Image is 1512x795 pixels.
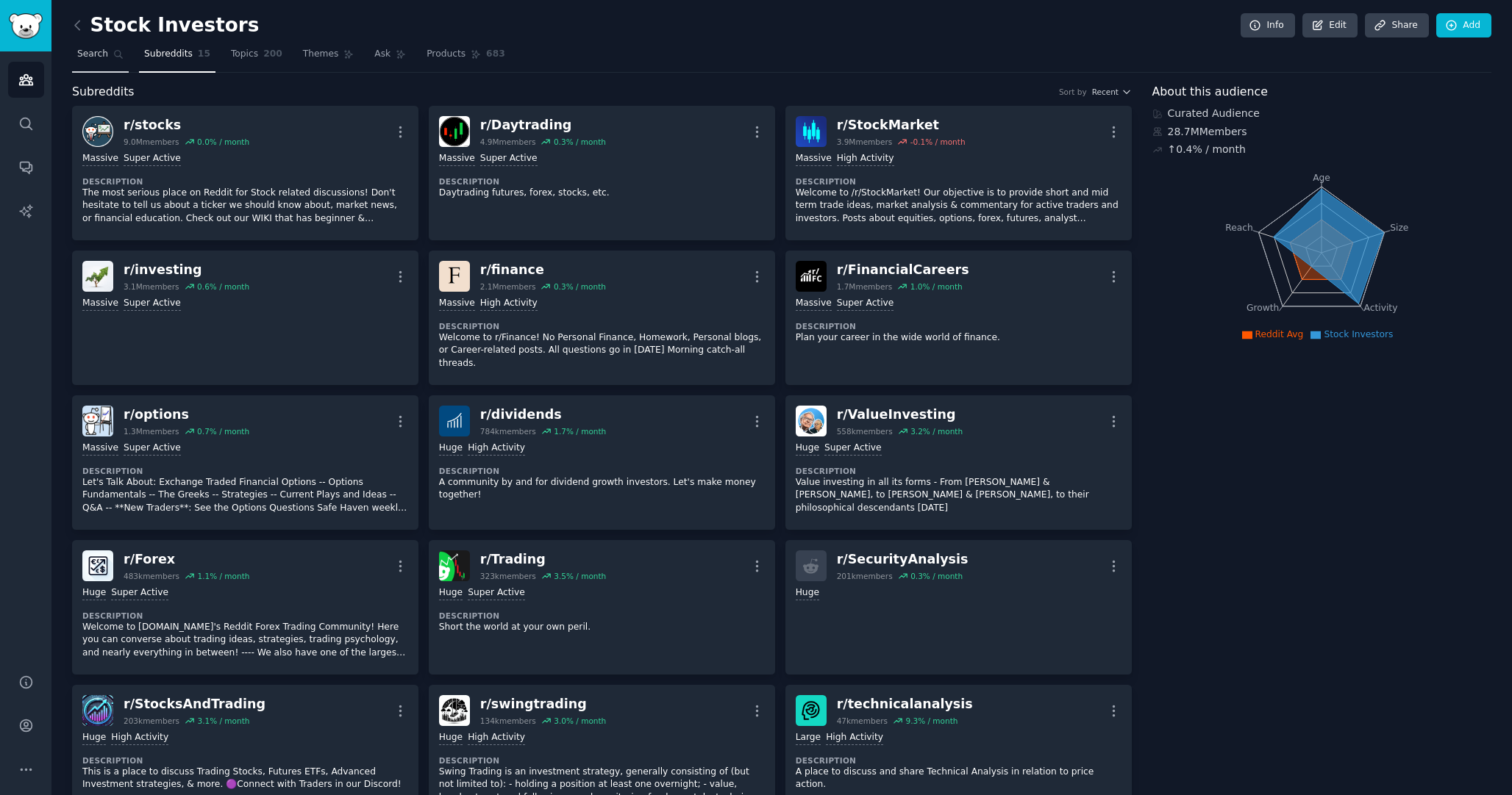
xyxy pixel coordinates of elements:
dt: Description [796,466,1121,476]
div: r/ technicalanalysis [837,695,973,713]
a: dividendsr/dividends784kmembers1.7% / monthHugeHigh ActivityDescriptionA community by and for div... [429,395,775,530]
tspan: Activity [1363,303,1397,313]
div: 0.3 % / month [554,137,606,147]
div: r/ dividends [480,406,606,424]
img: GummySearch logo [9,13,43,39]
div: High Activity [837,152,894,166]
div: 3.1 % / month [197,716,249,726]
div: r/ FinancialCareers [837,261,969,279]
div: 1.7 % / month [554,426,606,436]
div: r/ options [124,406,249,424]
img: StockMarket [796,116,827,147]
div: 3.5 % / month [554,571,606,581]
div: Huge [439,586,463,600]
span: Search [77,48,108,61]
dt: Description [439,321,765,331]
p: Value investing in all its forms - From [PERSON_NAME] & [PERSON_NAME], to [PERSON_NAME] & [PERSON... [796,476,1121,515]
div: r/ Forex [124,550,249,569]
p: Welcome to r/Finance! No Personal Finance, Homework, Personal blogs, or Career-related posts. All... [439,331,765,370]
p: Short the world at your own peril. [439,621,765,634]
span: 200 [263,48,282,61]
dt: Description [439,176,765,187]
div: r/ investing [124,261,249,279]
p: A place to discuss and share Technical Analysis in relation to price action. [796,766,1121,791]
img: dividends [439,406,470,436]
h2: Stock Investors [72,14,259,37]
dt: Description [82,466,408,476]
span: Reddit Avg [1255,329,1304,339]
div: Massive [439,297,475,311]
div: Super Active [124,442,181,456]
div: 3.1M members [124,281,179,292]
img: Forex [82,550,113,581]
dt: Description [82,611,408,621]
div: 9.3 % / month [905,716,958,726]
img: ValueInvesting [796,406,827,436]
span: Themes [303,48,339,61]
img: investing [82,261,113,292]
div: Huge [796,586,819,600]
div: 3.9M members [837,137,893,147]
a: Forexr/Forex483kmembers1.1% / monthHugeSuper ActiveDescriptionWelcome to [DOMAIN_NAME]'s Reddit F... [72,540,418,675]
img: swingtrading [439,695,470,726]
div: r/ finance [480,261,606,279]
div: Huge [82,731,106,745]
div: 1.3M members [124,426,179,436]
p: Welcome to [DOMAIN_NAME]'s Reddit Forex Trading Community! Here you can converse about trading id... [82,621,408,660]
a: Products683 [421,43,510,73]
div: 784k members [480,426,536,436]
div: 0.3 % / month [910,571,963,581]
span: Ask [374,48,391,61]
a: financer/finance2.1Mmembers0.3% / monthMassiveHigh ActivityDescriptionWelcome to r/Finance! No Pe... [429,251,775,385]
tspan: Age [1313,173,1330,183]
div: 47k members [837,716,888,726]
button: Recent [1092,87,1132,97]
div: Massive [82,442,118,456]
div: Huge [439,731,463,745]
p: Let's Talk About: Exchange Traded Financial Options -- Options Fundamentals -- The Greeks -- Stra... [82,476,408,515]
div: Super Active [824,442,882,456]
dt: Description [82,755,408,766]
a: investingr/investing3.1Mmembers0.6% / monthMassiveSuper Active [72,251,418,385]
div: 0.7 % / month [197,426,249,436]
div: Massive [796,152,832,166]
dt: Description [796,755,1121,766]
div: Super Active [124,152,181,166]
div: High Activity [468,442,525,456]
tspan: Size [1390,222,1408,232]
img: StocksAndTrading [82,695,113,726]
p: The most serious place on Reddit for Stock related discussions! Don't hesitate to tell us about a... [82,187,408,226]
a: StockMarketr/StockMarket3.9Mmembers-0.1% / monthMassiveHigh ActivityDescriptionWelcome to /r/Stoc... [785,106,1132,240]
dt: Description [796,176,1121,187]
div: High Activity [111,731,168,745]
dt: Description [439,755,765,766]
div: Super Active [480,152,538,166]
div: Super Active [837,297,894,311]
img: Trading [439,550,470,581]
div: 0.0 % / month [197,137,249,147]
div: Curated Audience [1152,106,1492,121]
div: 3.2 % / month [910,426,963,436]
div: r/ ValueInvesting [837,406,963,424]
p: A community by and for dividend growth investors. Let's make money together! [439,476,765,502]
a: Add [1436,13,1491,38]
a: optionsr/options1.3Mmembers0.7% / monthMassiveSuper ActiveDescriptionLet's Talk About: Exchange T... [72,395,418,530]
span: Stock Investors [1324,329,1393,339]
div: Large [796,731,821,745]
dt: Description [439,466,765,476]
a: Edit [1302,13,1358,38]
a: Daytradingr/Daytrading4.9Mmembers0.3% / monthMassiveSuper ActiveDescriptionDaytrading futures, fo... [429,106,775,240]
div: 1.1 % / month [197,571,249,581]
a: ValueInvestingr/ValueInvesting558kmembers3.2% / monthHugeSuper ActiveDescriptionValue investing i... [785,395,1132,530]
div: 134k members [480,716,536,726]
div: -0.1 % / month [910,137,966,147]
div: ↑ 0.4 % / month [1168,142,1246,157]
img: FinancialCareers [796,261,827,292]
div: Super Active [124,297,181,311]
div: 0.3 % / month [554,281,606,292]
img: options [82,406,113,436]
span: Recent [1092,87,1119,97]
div: High Activity [480,297,538,311]
span: Subreddits [144,48,193,61]
a: Subreddits15 [139,43,215,73]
